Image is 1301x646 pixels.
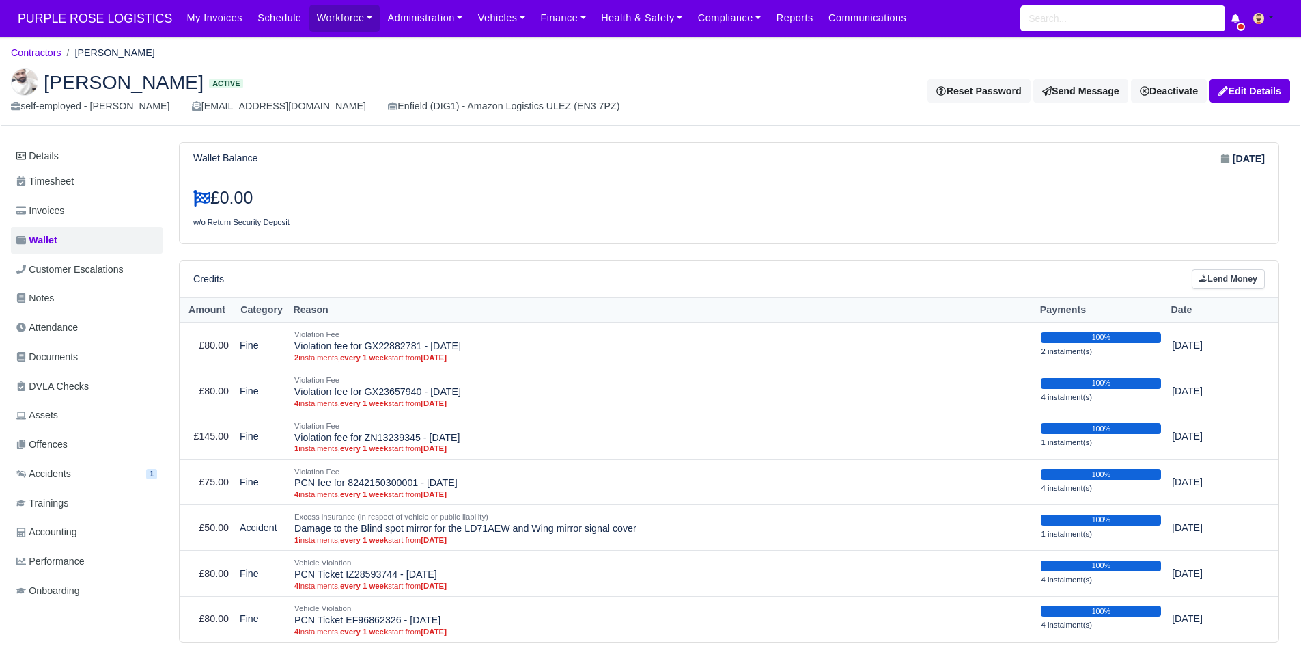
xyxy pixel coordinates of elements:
[1041,561,1161,571] div: 100%
[294,489,1030,499] small: instalments, start from
[16,262,124,278] span: Customer Escalations
[11,548,163,575] a: Performance
[1041,347,1092,355] small: 2 instalment(s)
[1033,79,1128,103] a: Send Message
[180,323,234,368] td: £80.00
[11,98,170,114] div: self-employed - [PERSON_NAME]
[294,628,298,636] strong: 4
[1209,79,1290,103] a: Edit Details
[16,554,85,569] span: Performance
[180,414,234,459] td: £145.00
[180,596,234,641] td: £80.00
[289,368,1035,414] td: Violation fee for GX23657940 - [DATE]
[1166,323,1255,368] td: [DATE]
[16,496,68,511] span: Trainings
[234,297,289,323] th: Category
[294,399,1030,408] small: instalments, start from
[1233,580,1301,646] div: Chat Widget
[16,174,74,189] span: Timesheet
[533,5,593,31] a: Finance
[1166,368,1255,414] td: [DATE]
[294,490,298,498] strong: 4
[294,444,1030,453] small: instalments, start from
[388,98,619,114] div: Enfield (DIG1) - Amazon Logistics ULEZ (EN3 7PZ)
[421,353,447,362] strong: [DATE]
[294,582,298,590] strong: 4
[193,188,719,208] h3: £0.00
[340,353,388,362] strong: every 1 week
[421,582,447,590] strong: [DATE]
[234,323,289,368] td: Fine
[11,256,163,283] a: Customer Escalations
[11,144,163,169] a: Details
[1166,297,1255,323] th: Date
[1041,530,1092,538] small: 1 instalment(s)
[11,5,179,32] a: PURPLE ROSE LOGISTICS
[11,373,163,400] a: DVLA Checks
[1020,5,1225,31] input: Search...
[294,468,339,476] small: Violation Fee
[1166,505,1255,551] td: [DATE]
[180,368,234,414] td: £80.00
[11,431,163,458] a: Offences
[1131,79,1207,103] a: Deactivate
[16,291,54,306] span: Notes
[180,297,234,323] th: Amount
[1,57,1300,126] div: Haseeb Raza
[11,47,61,58] a: Contractors
[289,505,1035,551] td: Damage to the Blind spot mirror for the LD71AEW and Wing mirror signal cover
[821,5,914,31] a: Communications
[16,583,80,599] span: Onboarding
[340,628,388,636] strong: every 1 week
[250,5,309,31] a: Schedule
[927,79,1030,103] button: Reset Password
[1192,269,1265,289] a: Lend Money
[294,536,298,544] strong: 1
[16,466,71,482] span: Accidents
[1035,297,1166,323] th: Payments
[234,551,289,597] td: Fine
[340,399,388,407] strong: every 1 week
[340,582,388,590] strong: every 1 week
[471,5,533,31] a: Vehicles
[16,232,57,248] span: Wallet
[146,469,157,479] span: 1
[61,45,155,61] li: [PERSON_NAME]
[289,414,1035,459] td: Violation fee for ZN13239345 - [DATE]
[16,437,68,453] span: Offences
[1041,515,1161,526] div: 100%
[1041,332,1161,343] div: 100%
[421,444,447,453] strong: [DATE]
[1041,576,1092,584] small: 4 instalment(s)
[289,323,1035,368] td: Violation fee for GX22882781 - [DATE]
[294,581,1030,591] small: instalments, start from
[421,490,447,498] strong: [DATE]
[1041,438,1092,446] small: 1 instalment(s)
[11,461,163,487] a: Accidents 1
[11,198,163,224] a: Invoices
[294,353,298,362] strong: 2
[294,604,351,613] small: Vehicle Violation
[1041,484,1092,492] small: 4 instalment(s)
[16,407,58,423] span: Assets
[294,558,351,567] small: Vehicle Violation
[11,227,163,254] a: Wallet
[193,273,224,285] h6: Credits
[294,422,339,430] small: Violation Fee
[1041,606,1161,617] div: 100%
[234,368,289,414] td: Fine
[289,297,1035,323] th: Reason
[234,414,289,459] td: Fine
[234,505,289,551] td: Accident
[769,5,821,31] a: Reports
[690,5,769,31] a: Compliance
[421,628,447,636] strong: [DATE]
[11,490,163,517] a: Trainings
[294,353,1030,362] small: instalments, start from
[421,399,447,407] strong: [DATE]
[1041,393,1092,401] small: 4 instalment(s)
[16,379,89,394] span: DVLA Checks
[1166,414,1255,459] td: [DATE]
[180,551,234,597] td: £80.00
